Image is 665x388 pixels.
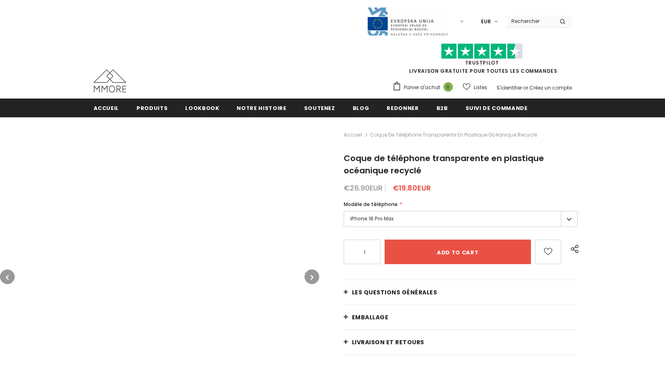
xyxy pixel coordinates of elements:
[237,104,286,112] span: Notre histoire
[404,83,440,92] span: Panier d'achat
[94,104,119,112] span: Accueil
[353,99,369,117] a: Blog
[352,288,437,296] span: Les questions générales
[367,7,448,36] img: Javni Razpis
[437,99,448,117] a: B2B
[304,104,335,112] span: soutenez
[344,130,362,140] a: Accueil
[392,81,457,94] a: Panier d'achat 0
[441,43,523,59] img: Faites confiance aux étoiles pilotes
[387,99,419,117] a: Redonner
[137,104,168,112] span: Produits
[185,104,219,112] span: Lookbook
[137,99,168,117] a: Produits
[344,201,398,208] span: Modèle de téléphone
[393,183,431,193] span: €19.80EUR
[387,104,419,112] span: Redonner
[529,84,572,91] a: Créez un compte
[392,47,572,74] span: LIVRAISON GRATUITE POUR TOUTES LES COMMANDES
[185,99,219,117] a: Lookbook
[481,18,491,26] span: EUR
[497,84,522,91] a: S'identifier
[94,99,119,117] a: Accueil
[344,183,383,193] span: €26.90EUR
[344,280,578,305] a: Les questions générales
[385,240,531,264] input: Add to cart
[523,84,528,91] span: or
[437,104,448,112] span: B2B
[506,15,553,27] input: Search Site
[94,70,126,92] img: Cas MMORE
[353,104,369,112] span: Blog
[466,99,528,117] a: Suivi de commande
[304,99,335,117] a: soutenez
[367,18,448,25] a: Javni Razpis
[352,313,389,321] span: EMBALLAGE
[352,338,424,346] span: Livraison et retours
[465,59,499,66] a: TrustPilot
[474,83,487,92] span: Listes
[237,99,286,117] a: Notre histoire
[344,211,578,227] label: iPhone 16 Pro Max
[466,104,528,112] span: Suivi de commande
[370,130,537,140] span: Coque de téléphone transparente en plastique océanique recyclé
[344,330,578,354] a: Livraison et retours
[344,305,578,330] a: EMBALLAGE
[463,80,487,94] a: Listes
[443,82,453,92] span: 0
[344,153,544,176] span: Coque de téléphone transparente en plastique océanique recyclé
